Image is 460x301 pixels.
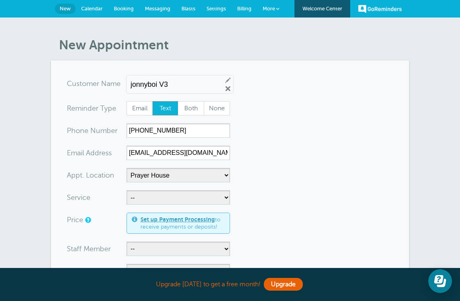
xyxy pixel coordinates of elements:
span: Ema [67,149,81,156]
span: ne Nu [80,127,100,134]
a: Upgrade [264,278,303,291]
span: New [60,6,71,12]
iframe: Resource center [428,269,452,293]
a: Remove [224,85,232,92]
span: to receive payments or deposits! [140,216,225,230]
div: Upgrade [DATE] to get a free month! [51,276,409,293]
span: Cus [67,80,80,87]
span: tomer N [80,80,107,87]
span: More [263,6,275,12]
span: None [204,102,230,115]
span: il Add [81,149,99,156]
label: Both [178,101,204,115]
span: Messaging [145,6,170,12]
input: Optional [127,146,230,160]
label: Service [67,194,90,201]
span: Pho [67,127,80,134]
span: Settings [207,6,226,12]
label: Appt. Location [67,172,114,179]
label: Reminder Type [67,105,116,112]
span: Text [153,102,178,115]
div: mber [67,123,127,138]
label: Staff Member [67,245,111,252]
span: Billing [237,6,251,12]
h1: New Appointment [59,37,409,53]
div: ame [67,76,127,91]
span: Blasts [181,6,195,12]
a: An optional price for the appointment. If you set a price, you can include a payment link in your... [85,217,90,223]
a: Edit [224,76,232,84]
a: Set up Payment Processing [140,216,215,223]
span: Booking [114,6,134,12]
label: Text [152,101,179,115]
label: Price [67,216,83,223]
label: Message(s) [67,268,102,275]
a: New [55,4,76,14]
label: None [204,101,230,115]
div: ress [67,146,127,160]
span: Both [178,102,204,115]
label: Email [127,101,153,115]
span: Email [127,102,152,115]
span: Calendar [81,6,103,12]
